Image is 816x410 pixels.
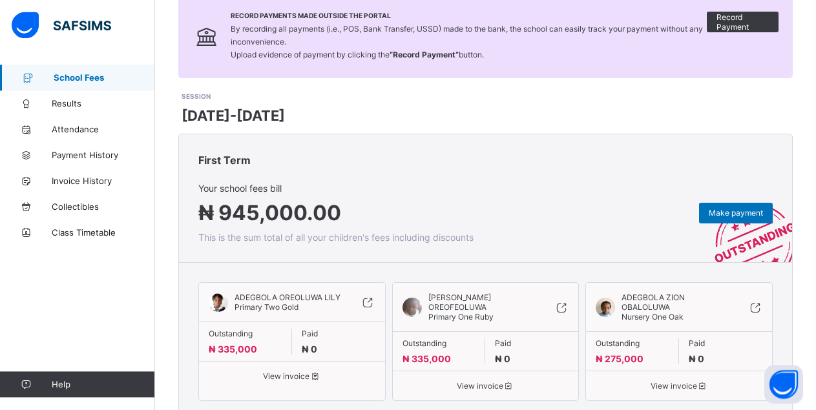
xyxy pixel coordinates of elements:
span: View invoice [403,381,569,391]
button: Open asap [764,365,803,404]
span: Class Timetable [52,227,155,238]
img: safsims [12,12,111,39]
span: Paid [302,329,375,338]
span: Collectibles [52,201,155,212]
span: Attendance [52,124,155,134]
span: ₦ 335,000 [209,343,257,354]
span: This is the sum total of all your children's fees including discounts [198,232,474,243]
span: Outstanding [596,338,669,348]
span: ADEGBOLA OREOLUWA LILY [235,292,340,302]
span: View invoice [596,381,762,391]
b: “Record Payment” [390,50,459,59]
span: Help [52,379,154,389]
span: Your school fees bill [198,183,474,194]
span: Invoice History [52,176,155,186]
span: ₦ 335,000 [403,353,451,364]
span: [PERSON_NAME] OREOFEOLUWA [428,292,536,312]
span: Make payment [709,208,763,218]
img: outstanding-stamp.3c148f88c3ebafa6da95868fa43343a1.svg [698,189,792,262]
span: Outstanding [403,338,476,348]
span: Payment History [52,150,155,160]
span: Paid [495,338,569,348]
span: Outstanding [209,329,282,338]
span: Paid [689,338,762,348]
span: By recording all payments (i.e., POS, Bank Transfer, USSD) made to the bank, the school can easil... [231,24,703,59]
span: ₦ 945,000.00 [198,200,341,225]
span: [DATE]-[DATE] [182,107,285,124]
span: Nursery One Oak [622,312,684,322]
span: SESSION [182,92,211,100]
span: School Fees [54,72,155,83]
span: ₦ 0 [495,353,510,364]
span: First Term [198,154,251,167]
span: Primary One Ruby [428,312,494,322]
span: Record Payment [717,12,769,32]
span: ₦ 275,000 [596,353,643,364]
span: ₦ 0 [689,353,704,364]
span: ₦ 0 [302,343,317,354]
span: Primary Two Gold [235,302,298,312]
span: View invoice [209,371,375,381]
span: ADEGBOLA ZION OBALOLUWA [622,292,729,312]
span: Record Payments Made Outside the Portal [231,12,707,19]
span: Results [52,98,155,108]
